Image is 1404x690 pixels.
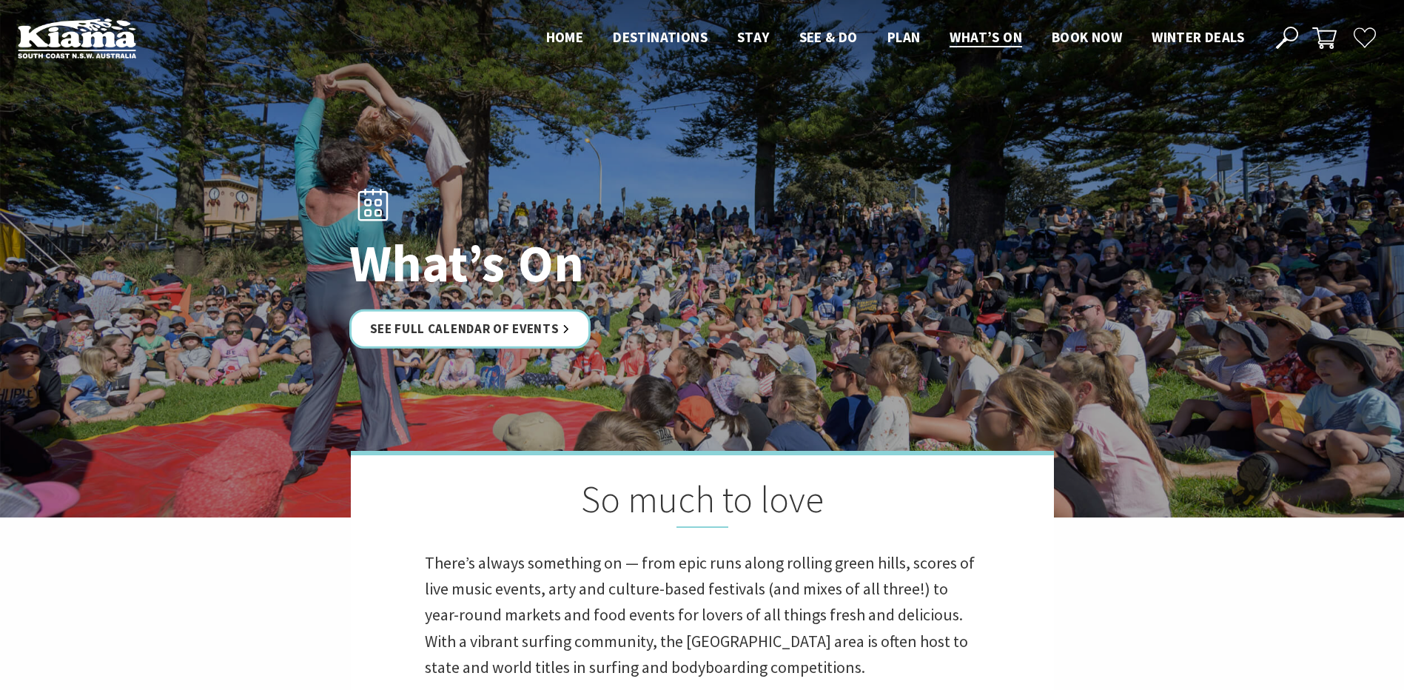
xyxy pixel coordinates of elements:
p: There’s always something on — from epic runs along rolling green hills, scores of live music even... [425,550,980,680]
span: Winter Deals [1152,28,1244,46]
h2: So much to love [425,478,980,528]
nav: Main Menu [531,26,1259,50]
h1: What’s On [349,235,768,292]
span: Destinations [613,28,708,46]
span: Book now [1052,28,1122,46]
span: Home [546,28,584,46]
a: See Full Calendar of Events [349,309,591,349]
span: Stay [737,28,770,46]
span: What’s On [950,28,1022,46]
span: See & Do [799,28,858,46]
img: Kiama Logo [18,18,136,58]
span: Plan [887,28,921,46]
